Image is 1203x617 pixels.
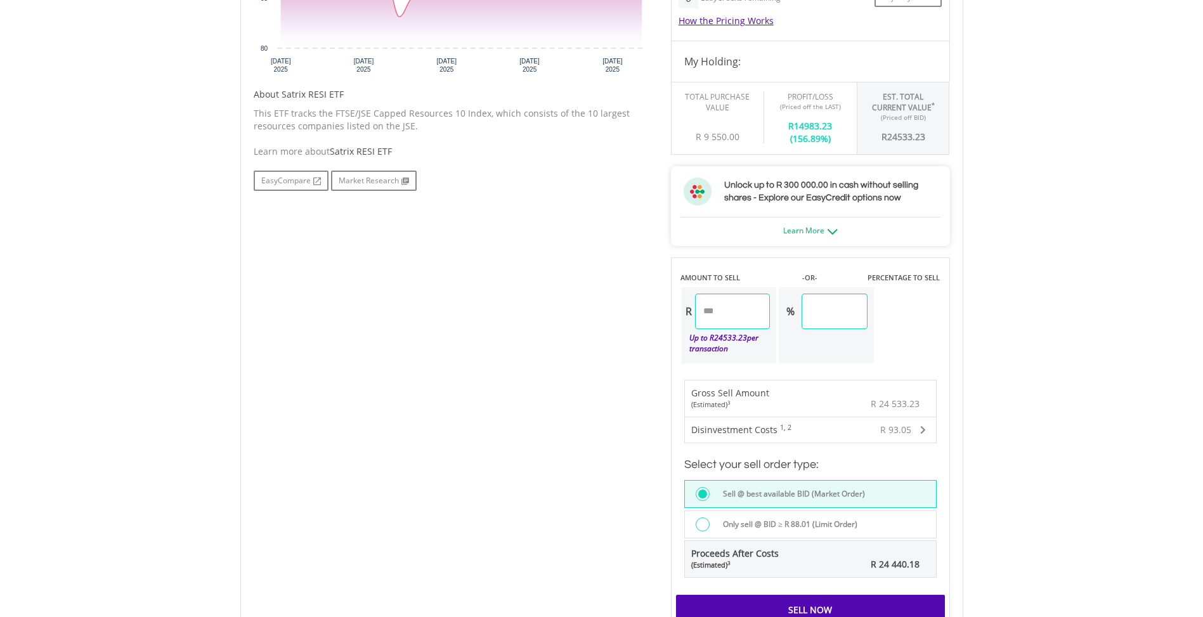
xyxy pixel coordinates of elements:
div: R [774,111,847,145]
div: Profit/Loss [774,91,847,102]
label: AMOUNT TO SELL [680,273,740,283]
div: Est. Total Current Value [867,91,940,113]
p: This ETF tracks the FTSE/JSE Capped Resources 10 Index, which consists of the 10 largest resource... [254,107,652,133]
label: Only sell @ BID ≥ R 88.01 (Limit Order) [715,517,857,531]
img: ec-flower.svg [684,178,712,205]
sup: 1, 2 [780,423,791,432]
h5: About Satrix RESI ETF [254,88,652,101]
span: R 9 550.00 [696,131,739,143]
text: 80 [260,45,268,52]
h3: Unlock up to R 300 000.00 in cash without selling shares - Explore our EasyCredit options now [724,179,937,204]
div: (Estimated) [691,560,779,570]
label: -OR- [802,273,817,283]
label: Sell @ best available BID (Market Order) [715,487,865,501]
div: % [779,294,802,329]
span: 24533.23 [887,131,925,143]
text: [DATE] 2025 [602,58,623,73]
span: Satrix RESI ETF [330,145,392,157]
a: Market Research [331,171,417,191]
div: Learn more about [254,145,652,158]
a: How the Pricing Works [679,15,774,27]
span: R 24 533.23 [871,398,920,410]
text: [DATE] 2025 [270,58,290,73]
div: Gross Sell Amount [691,387,769,410]
span: 24533.23 [714,332,747,343]
h4: My Holding: [684,54,937,69]
span: Disinvestment Costs [691,424,777,436]
div: Total Purchase Value [681,91,754,113]
span: R 24 440.18 [871,558,920,570]
div: R [867,122,940,143]
span: 14983.23 (156.89%) [790,120,833,145]
div: Up to R per transaction [682,329,771,357]
div: (Estimated) [691,399,769,410]
div: R [682,294,695,329]
text: [DATE] 2025 [436,58,457,73]
text: [DATE] 2025 [353,58,374,73]
h3: Select your sell order type: [684,456,937,474]
sup: 3 [727,399,731,406]
sup: 3 [727,559,731,566]
a: Learn More [783,225,838,236]
label: PERCENTAGE TO SELL [868,273,940,283]
a: EasyCompare [254,171,328,191]
img: ec-arrow-down.png [828,229,838,235]
span: Proceeds After Costs [691,547,779,570]
div: (Priced off BID) [867,113,940,122]
div: (Priced off the LAST) [774,102,847,111]
span: R 93.05 [880,424,911,436]
text: [DATE] 2025 [519,58,540,73]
